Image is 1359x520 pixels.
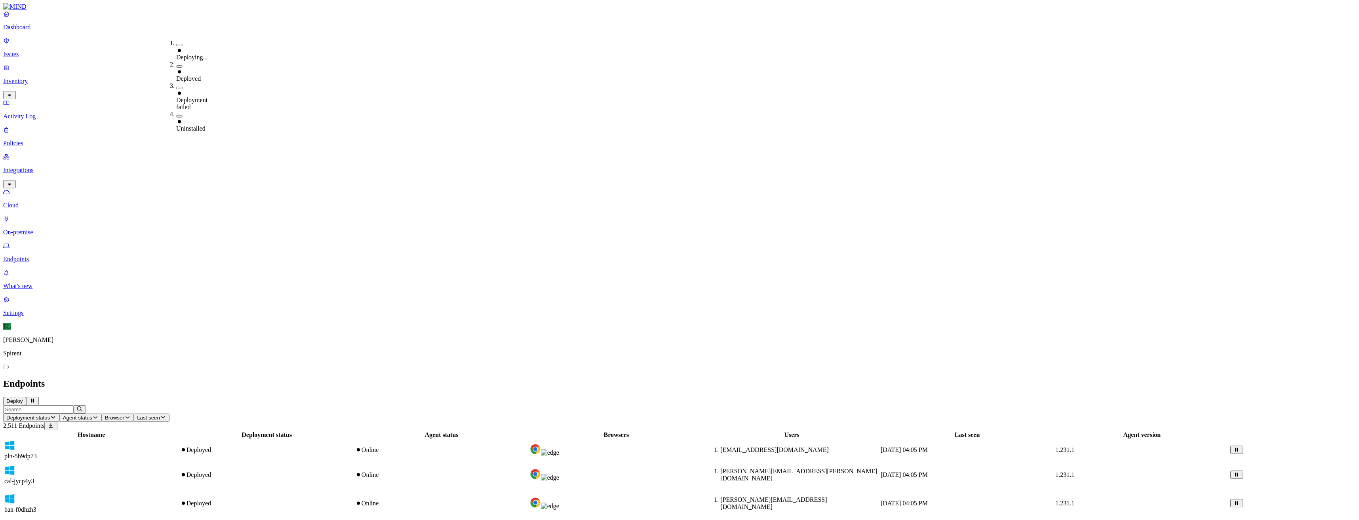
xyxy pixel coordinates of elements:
[541,474,559,481] img: edge
[881,471,928,478] span: [DATE] 04:05 PM
[137,415,160,421] span: Last seen
[63,415,92,421] span: Agent status
[3,10,1356,31] a: Dashboard
[187,471,211,478] span: Deployed
[176,97,207,110] span: Deployment failed
[3,422,44,429] span: 2,511 Endpoints
[4,431,179,438] div: Hostname
[4,506,36,513] span: ban-f0dhzh3
[720,496,827,510] span: [PERSON_NAME][EMAIL_ADDRESS][DOMAIN_NAME]
[3,296,1356,317] a: Settings
[3,350,1356,357] p: Spirent
[3,378,1356,389] h2: Endpoints
[3,126,1356,147] a: Policies
[881,500,928,507] span: [DATE] 04:05 PM
[105,415,124,421] span: Browser
[180,431,354,438] div: Deployment status
[3,405,73,414] input: Search
[355,431,528,438] div: Agent status
[3,37,1356,58] a: Issues
[187,500,211,507] span: Deployed
[881,446,928,453] span: [DATE] 04:05 PM
[355,471,528,478] div: Online
[6,415,50,421] span: Deployment status
[720,468,877,482] span: [PERSON_NAME][EMAIL_ADDRESS][PERSON_NAME][DOMAIN_NAME]
[355,500,528,507] div: Online
[4,493,15,505] img: windows
[187,446,211,453] span: Deployed
[4,478,34,484] span: cal-jycp4y3
[704,431,879,438] div: Users
[3,153,1356,187] a: Integrations
[4,440,15,451] img: windows
[3,309,1356,317] p: Settings
[530,444,541,455] img: chrome
[176,125,206,132] span: Uninstalled
[3,229,1356,236] p: On-premise
[3,256,1356,263] p: Endpoints
[355,446,528,454] div: Online
[3,3,27,10] img: MIND
[3,242,1356,263] a: Endpoints
[3,51,1356,58] p: Issues
[4,453,37,459] span: pln-5b9dp73
[3,215,1356,236] a: On-premise
[3,269,1356,290] a: What's new
[3,24,1356,31] p: Dashboard
[1055,446,1074,453] span: 1.231.1
[530,469,541,480] img: chrome
[3,3,1356,10] a: MIND
[3,336,1356,344] p: [PERSON_NAME]
[3,78,1356,85] p: Inventory
[3,283,1356,290] p: What's new
[720,446,829,453] span: [EMAIL_ADDRESS][DOMAIN_NAME]
[1055,431,1229,438] div: Agent version
[3,323,11,330] span: EL
[3,113,1356,120] p: Activity Log
[176,54,208,61] span: Deploying...
[3,188,1356,209] a: Cloud
[541,503,559,510] img: edge
[541,449,559,456] img: edge
[176,75,201,82] span: Deployed
[530,497,541,508] img: chrome
[3,99,1356,120] a: Activity Log
[1055,500,1074,507] span: 1.231.1
[4,465,15,476] img: windows
[3,64,1356,98] a: Inventory
[3,140,1356,147] p: Policies
[530,431,703,438] div: Browsers
[1055,471,1074,478] span: 1.231.1
[3,202,1356,209] p: Cloud
[3,167,1356,174] p: Integrations
[3,397,26,405] button: Deploy
[881,431,1054,438] div: Last seen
